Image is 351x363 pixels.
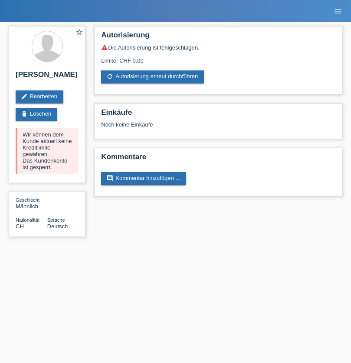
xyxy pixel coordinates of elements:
div: Die Autorisierung ist fehlgeschlagen. [101,44,335,51]
h2: [PERSON_NAME] [16,70,79,83]
i: warning [101,44,108,51]
i: delete [21,110,28,117]
div: Noch keine Einkäufe [101,121,335,134]
span: Deutsch [47,223,68,230]
a: editBearbeiten [16,90,63,103]
span: Schweiz [16,223,24,230]
i: edit [21,93,28,100]
a: refreshAutorisierung erneut durchführen [101,70,204,83]
i: comment [106,175,113,182]
div: Wir können dem Kunde aktuell keine Kreditlimite gewähren. Das Kundenkonto ist gesperrt. [16,128,79,174]
a: deleteLöschen [16,108,57,121]
span: Nationalität [16,217,39,223]
a: commentKommentar hinzufügen ... [101,172,186,185]
h2: Kommentare [101,153,335,166]
h2: Autorisierung [101,31,335,44]
h2: Einkäufe [101,108,335,121]
i: refresh [106,73,113,80]
div: Männlich [16,196,47,210]
span: Geschlecht [16,197,39,203]
div: Limite: CHF 0.00 [101,51,335,64]
a: menu [329,8,347,13]
i: menu [334,7,342,16]
i: star_border [75,28,83,36]
span: Sprache [47,217,65,223]
a: star_border [75,28,83,37]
